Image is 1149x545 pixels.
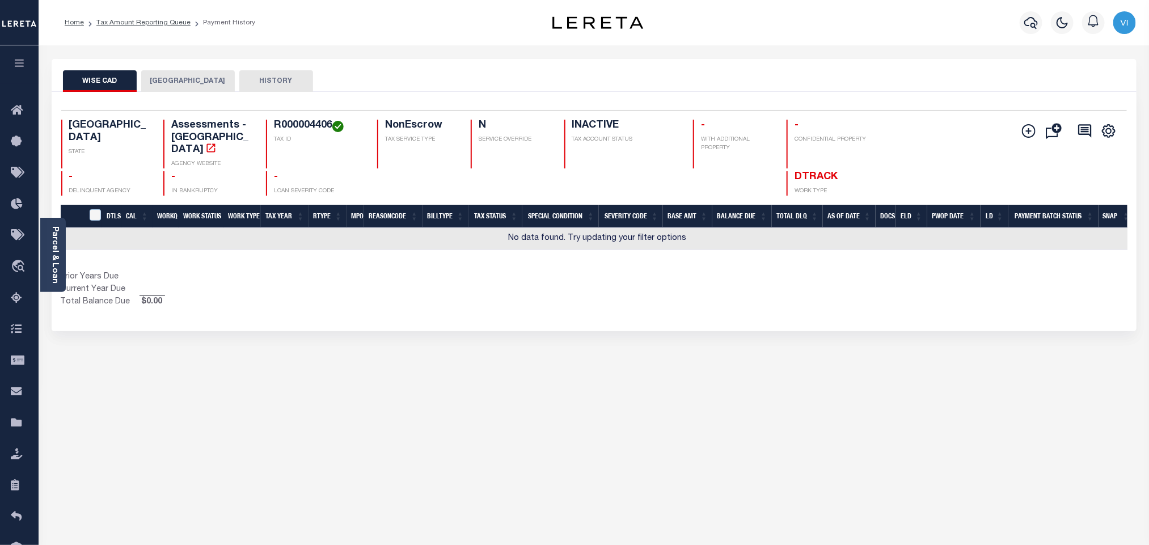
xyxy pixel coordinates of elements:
[63,70,137,92] button: Wise CAD
[274,187,364,196] p: LOAN SEVERITY CODE
[11,260,29,274] i: travel_explore
[772,205,823,228] th: Total DLQ: activate to sort column ascending
[599,205,663,228] th: Severity Code: activate to sort column ascending
[239,70,313,92] button: HISTORY
[153,205,179,228] th: WorkQ
[385,136,457,144] p: TAX SERVICE TYPE
[876,205,896,228] th: Docs
[347,205,364,228] th: MPO
[572,136,680,144] p: TAX ACCOUNT STATUS
[179,205,223,228] th: Work Status
[479,136,551,144] p: SERVICE OVERRIDE
[795,120,799,130] span: -
[69,120,150,144] h4: [GEOGRAPHIC_DATA]
[140,296,165,309] span: $0.00
[309,205,347,228] th: RType: activate to sort column ascending
[1113,11,1136,34] img: svg+xml;base64,PHN2ZyB4bWxucz0iaHR0cDovL3d3dy53My5vcmcvMjAwMC9zdmciIHBvaW50ZXItZXZlbnRzPSJub25lIi...
[141,70,235,92] button: [GEOGRAPHIC_DATA]
[701,136,773,153] p: WITH ADDITIONAL PROPERTY
[332,121,344,132] img: check-icon-green.svg
[522,205,599,228] th: Special Condition: activate to sort column ascending
[701,120,705,130] span: -
[795,136,876,144] p: CONFIDENTIAL PROPERTY
[121,205,153,228] th: CAL: activate to sort column ascending
[1008,205,1099,228] th: Payment Batch Status: activate to sort column ascending
[927,205,981,228] th: PWOP Date: activate to sort column ascending
[171,187,252,196] p: IN BANKRUPTCY
[61,284,140,296] td: Current Year Due
[823,205,876,228] th: As of Date: activate to sort column ascending
[50,226,58,284] a: Parcel & Loan
[423,205,468,228] th: BillType: activate to sort column ascending
[795,187,876,196] p: WORK TYPE
[65,19,84,26] a: Home
[364,205,423,228] th: ReasonCode: activate to sort column ascending
[61,228,1135,250] td: No data found. Try updating your filter options
[468,205,522,228] th: Tax Status: activate to sort column ascending
[479,120,551,132] h4: N
[102,205,121,228] th: DTLS
[223,205,261,228] th: Work Type
[96,19,191,26] a: Tax Amount Reporting Queue
[171,160,252,168] p: AGENCY WEBSITE
[69,172,73,182] span: -
[712,205,772,228] th: Balance Due: activate to sort column ascending
[171,120,252,157] h4: Assessments - [GEOGRAPHIC_DATA]
[1099,205,1135,228] th: SNAP: activate to sort column ascending
[385,120,457,132] h4: NonEscrow
[981,205,1008,228] th: LD: activate to sort column ascending
[69,148,150,157] p: STATE
[274,172,278,182] span: -
[191,18,255,28] li: Payment History
[61,271,140,284] td: Prior Years Due
[261,205,309,228] th: Tax Year: activate to sort column ascending
[896,205,927,228] th: ELD: activate to sort column ascending
[274,136,364,144] p: TAX ID
[61,296,140,309] td: Total Balance Due
[82,205,102,228] th: &nbsp;
[171,172,175,182] span: -
[274,120,364,132] h4: R000004406
[61,205,83,228] th: &nbsp;&nbsp;&nbsp;&nbsp;&nbsp;&nbsp;&nbsp;&nbsp;&nbsp;&nbsp;
[795,172,838,182] span: DTRACK
[572,120,680,132] h4: INACTIVE
[69,187,150,196] p: DELINQUENT AGENCY
[552,16,643,29] img: logo-dark.svg
[663,205,712,228] th: Base Amt: activate to sort column ascending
